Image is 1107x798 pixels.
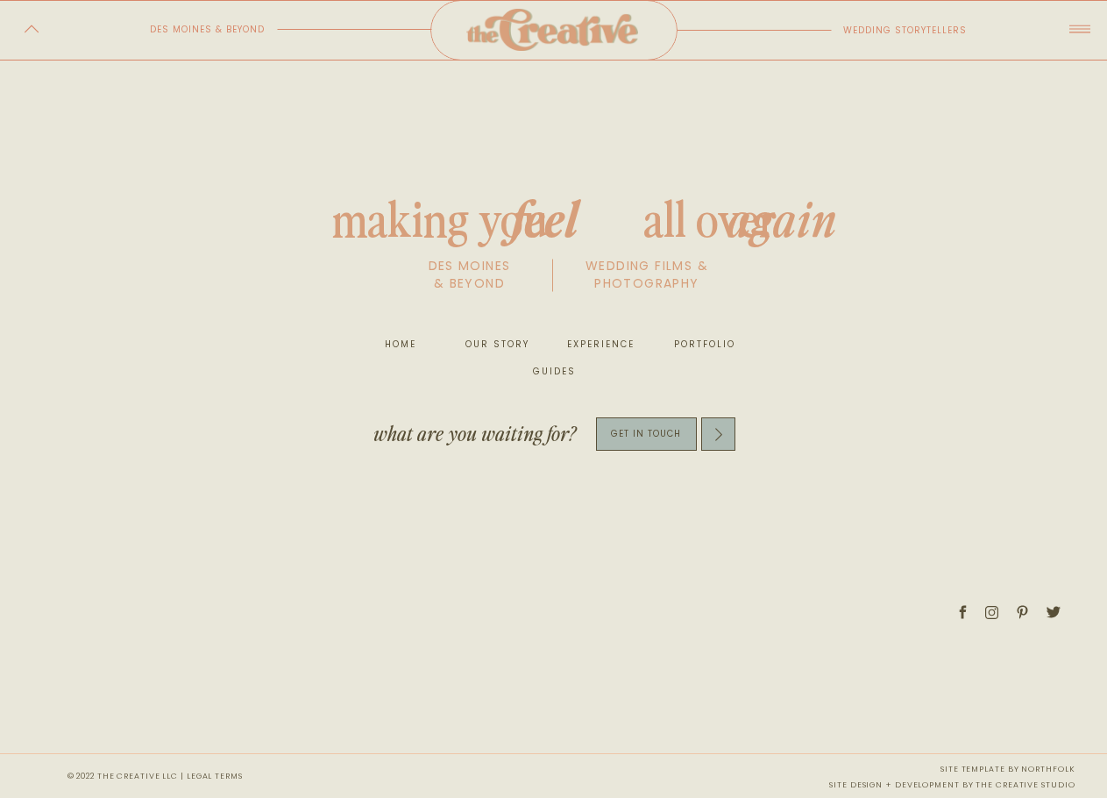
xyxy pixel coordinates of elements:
h2: feel [487,182,603,243]
h2: again [720,182,844,243]
p: des moines & beyond [387,258,553,296]
a: experience [567,336,634,353]
a: guides [526,363,583,381]
a: get in touch [596,424,697,444]
p: wedding films & photography [564,258,730,296]
p: what are you waiting for? [373,421,579,447]
p: wedding storytellers [843,22,993,39]
a: home [373,336,429,353]
h2: making you all over [256,182,853,243]
a: our story [465,336,531,353]
p: des moines & beyond [101,21,265,38]
p: © 2022 the creative llc | Legal Terms [67,768,252,784]
nav: site design + development by the creative studio [727,761,1075,791]
a: site template by northfolk [940,764,1075,774]
a: portfolio [669,336,735,353]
